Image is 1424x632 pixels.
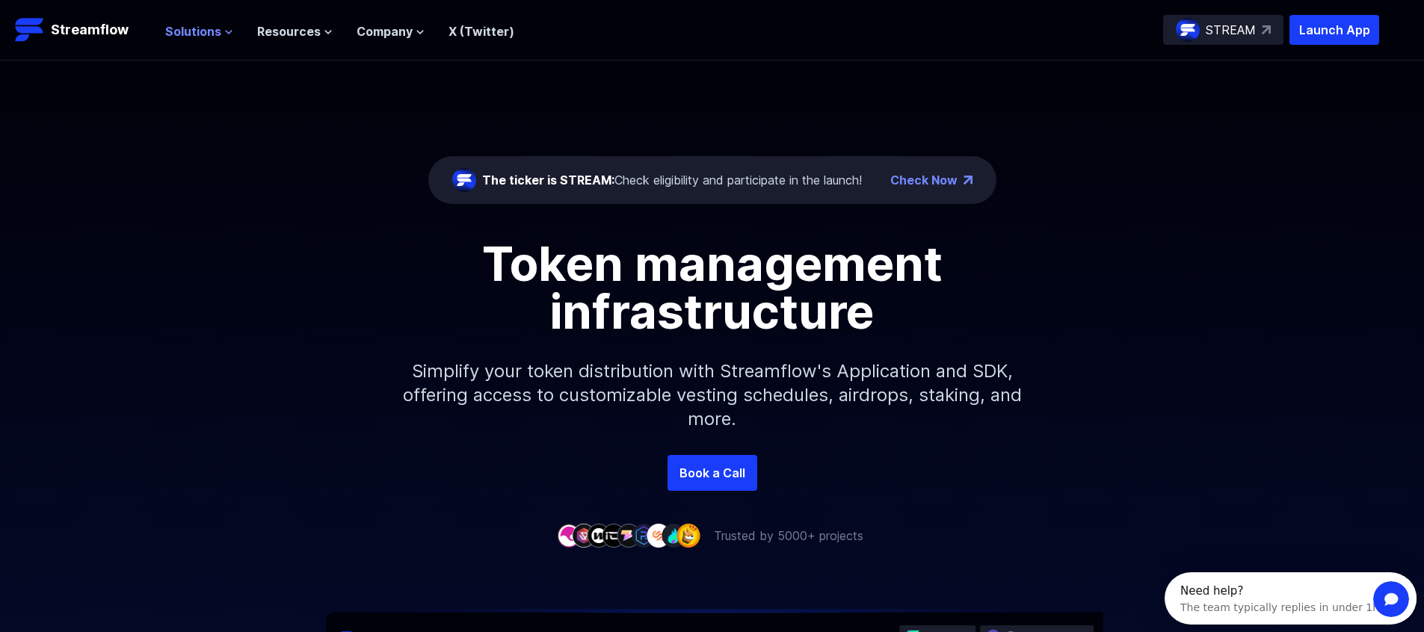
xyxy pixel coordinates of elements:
a: STREAM [1163,15,1283,45]
div: The team typically replies in under 1h [16,25,215,40]
img: company-8 [662,524,685,547]
span: Resources [257,22,321,40]
div: Open Intercom Messenger [6,6,259,47]
img: company-4 [602,524,626,547]
img: Streamflow Logo [15,15,45,45]
a: Book a Call [668,455,757,491]
span: Company [357,22,413,40]
p: STREAM [1206,21,1256,39]
img: company-5 [617,524,641,547]
iframe: Intercom live chat discovery launcher [1165,572,1417,625]
img: company-9 [676,524,700,547]
img: top-right-arrow.png [964,176,973,185]
a: X (Twitter) [449,24,514,39]
img: company-3 [587,524,611,547]
button: Company [357,22,425,40]
button: Launch App [1289,15,1379,45]
button: Solutions [165,22,233,40]
img: top-right-arrow.svg [1262,25,1271,34]
p: Trusted by 5000+ projects [714,527,863,545]
iframe: Intercom live chat [1373,581,1409,617]
img: company-7 [647,524,671,547]
button: Resources [257,22,333,40]
h1: Token management infrastructure [376,240,1049,335]
span: Solutions [165,22,221,40]
p: Streamflow [51,19,129,40]
a: Streamflow [15,15,150,45]
img: company-1 [557,524,581,547]
div: Need help? [16,13,215,25]
div: Check eligibility and participate in the launch! [482,171,862,189]
img: company-6 [632,524,656,547]
img: streamflow-logo-circle.png [1176,18,1200,42]
span: The ticker is STREAM: [482,173,614,188]
img: streamflow-logo-circle.png [452,168,476,192]
a: Check Now [890,171,958,189]
p: Simplify your token distribution with Streamflow's Application and SDK, offering access to custom... [391,335,1034,455]
img: company-2 [572,524,596,547]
